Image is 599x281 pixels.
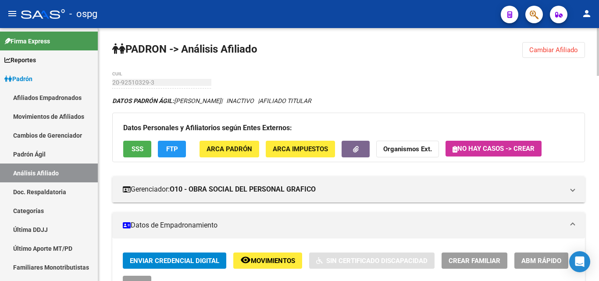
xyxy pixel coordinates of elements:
button: FTP [158,141,186,157]
strong: PADRON -> Análisis Afiliado [112,43,257,55]
button: SSS [123,141,151,157]
i: | INACTIVO | [112,97,311,104]
span: Sin Certificado Discapacidad [326,257,428,265]
button: Movimientos [233,253,302,269]
span: - ospg [69,4,97,24]
span: Padrón [4,74,32,84]
mat-expansion-panel-header: Gerenciador:O10 - OBRA SOCIAL DEL PERSONAL GRAFICO [112,176,585,203]
mat-icon: remove_red_eye [240,255,251,265]
span: Reportes [4,55,36,65]
span: FTP [166,146,178,153]
mat-panel-title: Datos de Empadronamiento [123,221,564,230]
span: Cambiar Afiliado [529,46,578,54]
mat-expansion-panel-header: Datos de Empadronamiento [112,212,585,238]
span: Crear Familiar [449,257,500,265]
button: ARCA Impuestos [266,141,335,157]
span: ARCA Impuestos [273,146,328,153]
span: Enviar Credencial Digital [130,257,219,265]
mat-icon: person [581,8,592,19]
button: Crear Familiar [442,253,507,269]
span: Movimientos [251,257,295,265]
div: Open Intercom Messenger [569,251,590,272]
strong: DATOS PADRÓN ÁGIL: [112,97,174,104]
button: Sin Certificado Discapacidad [309,253,435,269]
mat-icon: menu [7,8,18,19]
button: ARCA Padrón [200,141,259,157]
span: [PERSON_NAME] [112,97,221,104]
span: ABM Rápido [521,257,561,265]
strong: Organismos Ext. [383,146,432,153]
button: No hay casos -> Crear [446,141,542,157]
button: ABM Rápido [514,253,568,269]
span: SSS [132,146,143,153]
span: Firma Express [4,36,50,46]
mat-panel-title: Gerenciador: [123,185,564,194]
span: ARCA Padrón [207,146,252,153]
span: No hay casos -> Crear [453,145,535,153]
button: Enviar Credencial Digital [123,253,226,269]
h3: Datos Personales y Afiliatorios según Entes Externos: [123,122,574,134]
button: Organismos Ext. [376,141,439,157]
button: Cambiar Afiliado [522,42,585,58]
span: AFILIADO TITULAR [259,97,311,104]
strong: O10 - OBRA SOCIAL DEL PERSONAL GRAFICO [170,185,316,194]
